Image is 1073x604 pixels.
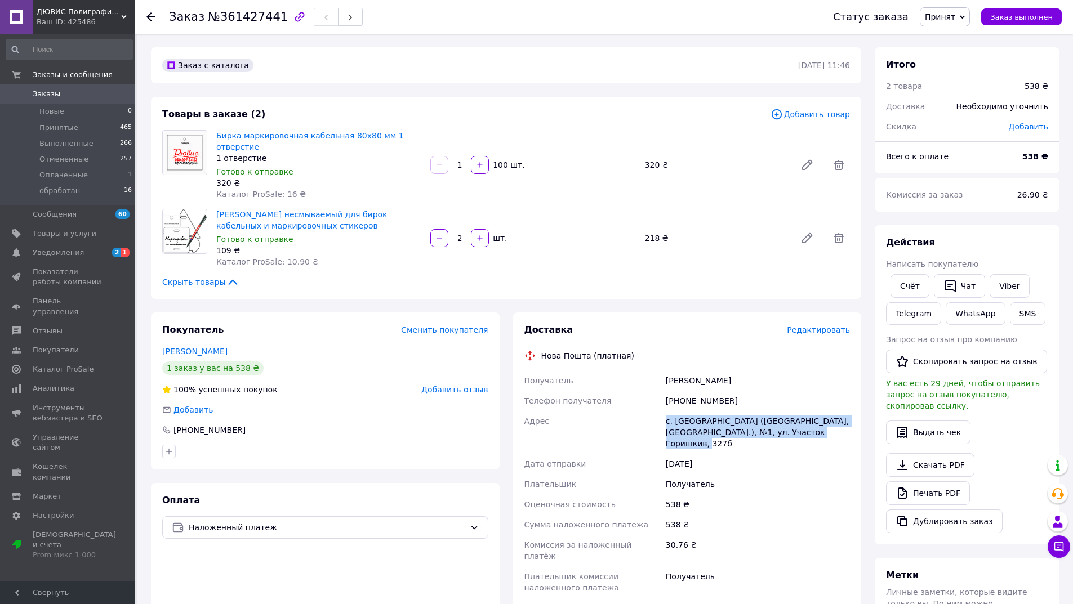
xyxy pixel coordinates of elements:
[33,70,113,80] span: Заказы и сообщения
[664,370,852,391] div: [PERSON_NAME]
[946,302,1005,325] a: WhatsApp
[401,325,488,334] span: Сменить покупателя
[39,138,94,149] span: Выполненные
[208,10,288,24] span: №361427441
[886,59,916,70] span: Итого
[33,267,104,287] span: Показатели работы компании
[886,122,916,131] span: Скидка
[981,8,1062,25] button: Заказ выполнен
[538,350,637,361] div: Нова Пошта (платная)
[162,361,264,375] div: 1 заказ у вас на 538 ₴
[925,12,955,21] span: Принят
[39,106,64,117] span: Новые
[664,474,852,494] div: Получатель
[162,109,265,119] span: Товары в заказе (2)
[39,170,88,180] span: Оплаченные
[833,11,909,23] div: Статус заказа
[128,170,132,180] span: 1
[216,235,293,244] span: Готово к отправке
[990,13,1053,21] span: Заказ выполнен
[120,154,132,164] span: 257
[216,177,421,189] div: 320 ₴
[1009,122,1048,131] span: Добавить
[664,514,852,535] div: 538 ₴
[640,230,791,246] div: 218 ₴
[33,462,104,482] span: Кошелек компании
[524,572,619,592] span: Плательщик комиссии наложенного платежа
[886,152,949,161] span: Всего к оплате
[886,102,925,111] span: Доставка
[886,237,935,248] span: Действия
[33,296,104,316] span: Панель управления
[796,227,818,249] a: Редактировать
[886,379,1040,410] span: У вас есть 29 дней, чтобы отправить запрос на отзыв покупателю, скопировав ссылку.
[1048,535,1070,558] button: Чат с покупателем
[664,566,852,598] div: Получатель
[524,520,649,529] span: Сумма наложенного платежа
[162,59,253,72] div: Заказ с каталога
[39,123,78,133] span: Принятые
[886,260,978,269] span: Написать покупателю
[886,82,922,91] span: 2 товара
[524,324,573,335] span: Доставка
[146,11,155,23] div: Вернуться назад
[524,376,573,385] span: Получатель
[33,229,96,239] span: Товары и услуги
[664,454,852,474] div: [DATE]
[216,190,306,199] span: Каталог ProSale: 16 ₴
[524,459,586,468] span: Дата отправки
[39,186,80,196] span: обработан
[6,39,133,60] input: Поиск
[33,345,79,355] span: Покупатели
[162,347,228,356] a: [PERSON_NAME]
[1010,302,1046,325] button: SMS
[524,480,577,489] span: Плательщик
[886,481,970,505] a: Печать PDF
[163,209,207,253] img: Маркер несмываемый для бирок кабельных и маркировочных стикеров
[796,154,818,176] a: Редактировать
[169,10,204,24] span: Заказ
[886,453,974,477] a: Скачать PDF
[827,154,850,176] span: Удалить
[172,424,247,436] div: [PHONE_NUMBER]
[891,274,929,298] button: Cчёт
[39,154,88,164] span: Отмененные
[524,540,632,561] span: Комиссия за наложенный платёж
[886,302,941,325] a: Telegram
[33,491,61,502] span: Маркет
[798,61,850,70] time: [DATE] 11:46
[173,405,213,414] span: Добавить
[33,209,77,220] span: Сообщения
[33,89,60,99] span: Заказы
[33,530,116,561] span: [DEMOGRAPHIC_DATA] и счета
[886,509,1003,533] button: Дублировать заказ
[33,248,84,258] span: Уведомления
[33,383,74,393] span: Аналитика
[33,364,94,374] span: Каталог ProSale
[162,276,239,288] span: Скрыть товары
[112,248,121,257] span: 2
[33,403,104,423] span: Инструменты вебмастера и SEO
[1022,152,1048,161] b: 538 ₴
[490,232,508,244] div: шт.
[1017,190,1048,199] span: 26.90 ₴
[37,7,121,17] span: ДЮВИС Полиграфическая Компания
[664,535,852,566] div: 30.76 ₴
[524,500,616,509] span: Оценочная стоимость
[934,274,985,298] button: Чат
[1025,80,1048,92] div: 538 ₴
[162,495,200,505] span: Оплата
[886,420,970,444] button: Выдать чек
[886,350,1047,373] button: Скопировать запрос на отзыв
[216,257,318,266] span: Каталог ProSale: 10.90 ₴
[524,396,612,405] span: Телефон получателя
[189,521,465,534] span: Наложенный платеж
[421,385,488,394] span: Добавить отзыв
[216,210,388,230] a: [PERSON_NAME] несмываемый для бирок кабельных и маркировочных стикеров
[886,570,919,580] span: Метки
[490,159,526,171] div: 100 шт.
[216,167,293,176] span: Готово к отправке
[121,248,130,257] span: 1
[128,106,132,117] span: 0
[120,123,132,133] span: 465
